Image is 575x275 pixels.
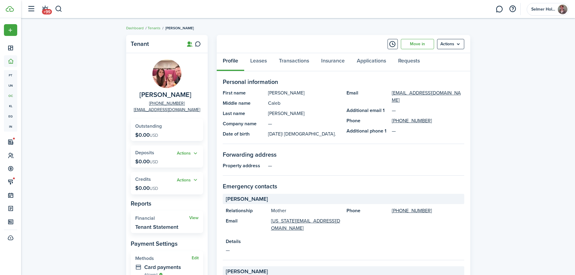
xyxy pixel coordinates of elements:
span: Selmer Holdings, LLC [531,7,555,11]
button: Open menu [4,24,17,36]
panel-main-title: Email [347,89,389,104]
a: Tenants [148,25,161,31]
p: $0.00 [135,185,158,191]
panel-main-description: — [268,120,340,127]
a: [US_STATE][EMAIL_ADDRESS][DOMAIN_NAME] [271,217,340,232]
button: Actions [177,150,199,157]
a: Insurance [315,53,351,71]
button: Open menu [177,177,199,184]
widget-stats-title: Methods [135,256,192,261]
a: Messaging [494,2,505,17]
panel-main-description: [DATE] [268,130,340,138]
p: $0.00 [135,132,158,138]
a: kl [4,101,17,111]
button: Search [55,4,62,14]
panel-main-subtitle: Reports [131,199,203,208]
span: USD [150,185,158,192]
panel-main-title: Property address [223,162,265,169]
span: Credits [135,176,151,183]
panel-main-description: — [268,162,464,169]
panel-main-description: Mother [271,207,340,214]
panel-main-title: Additional phone 1 [347,127,389,135]
a: un [4,80,17,91]
a: [PHONE_NUMBER] [149,100,185,107]
panel-main-title: Email [226,217,268,232]
panel-main-title: First name [223,89,265,97]
button: Open sidebar [25,3,37,15]
menu-btn: Actions [437,39,464,49]
panel-main-title: Relationship [226,207,268,214]
button: Open menu [437,39,464,49]
a: pt [4,70,17,80]
panel-main-title: Date of birth [223,130,265,138]
a: [EMAIL_ADDRESS][DOMAIN_NAME] [392,89,464,104]
panel-main-description: [PERSON_NAME] [268,89,340,97]
a: Notifications [39,2,51,17]
p: $0.00 [135,158,158,165]
a: oc [4,91,17,101]
span: [PERSON_NAME] [165,25,194,31]
panel-main-section-title: Forwarding address [223,150,464,159]
span: Deposits [135,149,154,156]
a: Dashboard [126,25,144,31]
panel-main-description: [PERSON_NAME] [268,110,340,117]
a: Leases [244,53,273,71]
span: | [DEMOGRAPHIC_DATA]. [282,130,336,137]
a: [PHONE_NUMBER] [392,117,432,124]
a: eq [4,111,17,121]
panel-main-title: Additional email 1 [347,107,389,114]
a: View [189,216,199,220]
button: Actions [177,177,199,184]
a: Transactions [273,53,315,71]
span: joshua cruey [139,91,191,99]
img: TenantCloud [6,6,14,12]
a: Move in [401,39,434,49]
a: [EMAIL_ADDRESS][DOMAIN_NAME] [134,107,200,113]
span: Outstanding [135,123,162,130]
panel-main-title: Middle name [223,100,265,107]
panel-main-description: Caleb [268,100,340,107]
span: [PERSON_NAME] [226,195,268,203]
panel-main-title: Last name [223,110,265,117]
panel-main-title: Tenant [131,40,179,47]
button: Open menu [177,150,199,157]
a: Applications [351,53,392,71]
panel-main-subtitle: Payment Settings [131,239,203,248]
button: Timeline [388,39,398,49]
panel-main-description: — [226,247,461,254]
widget-stats-description: Tenant Statement [135,224,178,230]
panel-main-title: Company name [223,120,265,127]
a: Requests [392,53,426,71]
span: USD [150,159,158,165]
a: in [4,121,17,132]
a: [PHONE_NUMBER] [392,207,432,214]
img: Selmer Holdings, LLC [558,5,567,14]
span: USD [150,132,158,139]
panel-main-title: Phone [347,207,389,214]
panel-main-title: Details [226,238,461,245]
button: Edit [192,256,199,261]
panel-main-section-title: Personal information [223,77,464,86]
panel-main-section-title: Emergency contacts [223,182,464,191]
widget-stats-title: Financial [135,216,189,221]
panel-main-title: Phone [347,117,389,124]
span: +99 [42,9,52,14]
widget-stats-description: Card payments [144,264,199,270]
button: Open resource center [507,4,518,14]
img: joshua cruey [152,59,181,88]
